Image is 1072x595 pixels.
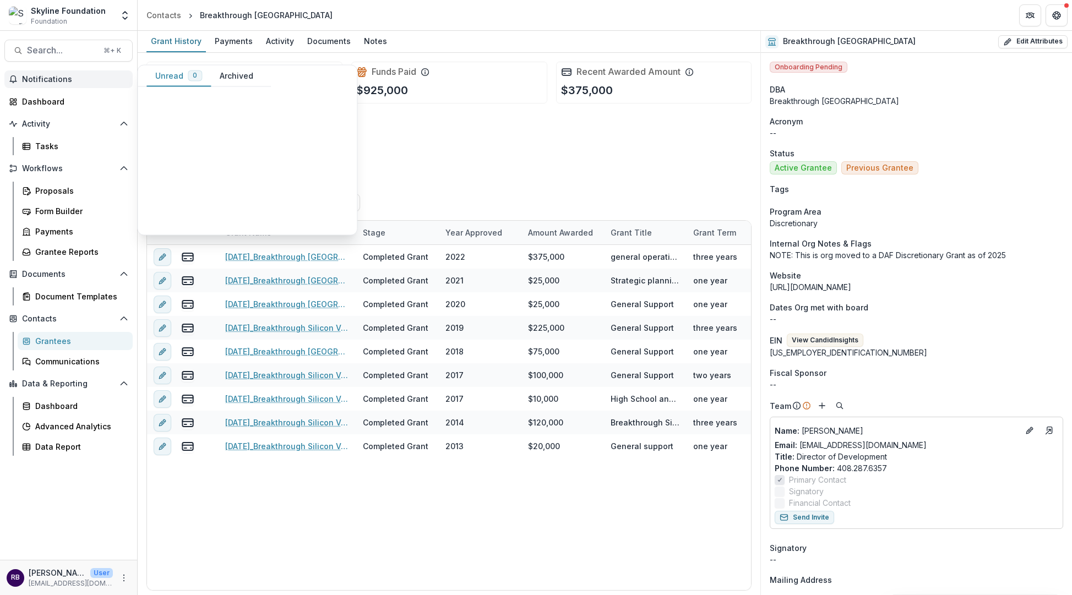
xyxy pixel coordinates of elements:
[775,462,1058,474] p: 408.287.6357
[181,416,194,429] button: view-payments
[18,243,133,261] a: Grantee Reports
[1023,424,1036,437] button: Edit
[770,367,826,379] span: Fiscal Sponsor
[363,417,428,428] div: Completed Grant
[117,4,133,26] button: Open entity switcher
[770,554,1063,565] div: --
[604,221,687,244] div: Grant Title
[181,392,194,406] button: view-payments
[18,332,133,350] a: Grantees
[770,347,1063,358] div: [US_EMPLOYER_IDENTIFICATION_NUMBER]
[4,92,133,111] a: Dashboard
[35,441,124,452] div: Data Report
[775,463,835,473] span: Phone Number :
[363,393,428,405] div: Completed Grant
[693,251,737,263] div: three years
[356,221,439,244] div: Stage
[687,221,769,244] div: Grant Term
[770,238,872,249] span: Internal Org Notes & Flags
[18,417,133,435] a: Advanced Analytics
[770,84,785,95] span: DBA
[4,115,133,133] button: Open Activity
[225,275,350,286] a: [DATE]_Breakthrough [GEOGRAPHIC_DATA]
[360,33,391,49] div: Notes
[18,352,133,370] a: Communications
[528,298,559,310] div: $25,000
[528,369,563,381] div: $100,000
[225,298,350,310] a: [DATE]_Breakthrough [GEOGRAPHIC_DATA]
[4,265,133,283] button: Open Documents
[181,321,194,335] button: view-payments
[360,31,391,52] a: Notes
[22,379,115,389] span: Data & Reporting
[154,367,171,384] button: edit
[789,485,824,497] span: Signatory
[1041,422,1058,439] a: Go to contact
[789,474,846,485] span: Primary Contact
[770,249,1063,261] p: NOTE: This is org moved to a DAF Discretionary Grant as of 2025
[775,451,1058,462] p: Director of Development
[154,272,171,290] button: edit
[35,356,124,367] div: Communications
[372,67,416,77] h2: Funds Paid
[22,75,128,84] span: Notifications
[29,578,113,588] p: [EMAIL_ADDRESS][DOMAIN_NAME]
[693,298,727,310] div: one year
[611,346,674,357] div: General Support
[154,296,171,313] button: edit
[35,140,124,152] div: Tasks
[611,393,680,405] div: High School and College Access Program
[775,426,799,435] span: Name :
[775,511,834,524] button: Send Invite
[154,438,171,455] button: edit
[303,31,355,52] a: Documents
[770,62,847,73] span: Onboarding Pending
[783,37,916,46] h2: Breakthrough [GEOGRAPHIC_DATA]
[833,399,846,412] button: Search
[775,440,797,450] span: Email:
[146,9,181,21] div: Contacts
[181,274,194,287] button: view-payments
[770,282,851,292] a: [URL][DOMAIN_NAME]
[363,440,428,452] div: Completed Grant
[611,322,674,334] div: General Support
[693,369,731,381] div: two years
[770,335,782,346] p: EIN
[445,322,464,334] div: 2019
[9,7,26,24] img: Skyline Foundation
[35,421,124,432] div: Advanced Analytics
[611,275,680,286] div: Strategic planning consultant
[445,393,464,405] div: 2017
[27,45,97,56] span: Search...
[225,322,350,334] a: [DATE]_Breakthrough Silicon Valley_225000
[181,440,194,453] button: view-payments
[22,119,115,129] span: Activity
[29,567,86,578] p: [PERSON_NAME]
[18,202,133,220] a: Form Builder
[770,148,795,159] span: Status
[117,571,130,585] button: More
[142,7,186,23] a: Contacts
[775,425,1019,436] p: [PERSON_NAME]
[439,221,521,244] div: Year approved
[998,35,1068,48] button: Edit Attributes
[363,346,428,357] div: Completed Grant
[521,221,604,244] div: Amount Awarded
[18,182,133,200] a: Proposals
[775,439,927,451] a: Email: [EMAIL_ADDRESS][DOMAIN_NAME]
[35,185,124,196] div: Proposals
[445,440,464,452] div: 2013
[775,425,1019,436] a: Name: [PERSON_NAME]
[775,452,795,461] span: Title :
[445,275,464,286] div: 2021
[18,438,133,456] a: Data Report
[146,65,211,87] button: Unread
[18,222,133,241] a: Payments
[181,369,194,382] button: view-payments
[4,375,133,392] button: Open Data & Reporting
[22,164,115,173] span: Workflows
[1019,4,1041,26] button: Partners
[611,440,673,452] div: General support
[22,314,115,324] span: Contacts
[611,417,680,428] div: Breakthrough Silicon Valley Expansion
